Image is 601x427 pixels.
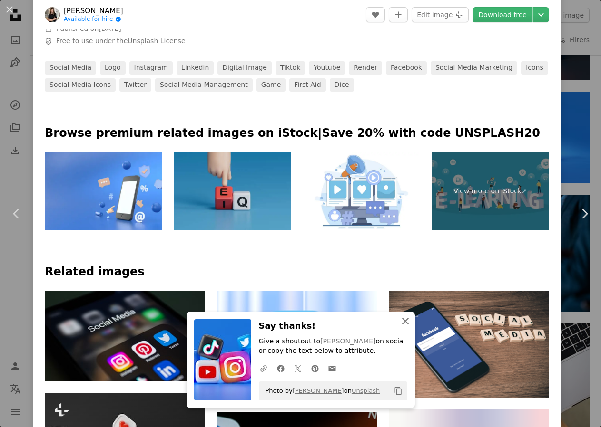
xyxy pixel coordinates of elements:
a: View more on iStock↗ [432,152,549,231]
button: Copy to clipboard [390,383,406,399]
a: Download free [473,7,532,22]
a: twitter [119,78,151,92]
a: first aid [289,78,325,92]
a: facebook [386,61,427,75]
a: digital image [217,61,272,75]
button: Choose download size [533,7,549,22]
a: social media management [155,78,253,92]
a: game [256,78,286,92]
a: instagram [129,61,173,75]
a: [PERSON_NAME] [293,387,344,394]
a: youtube [309,61,345,75]
h3: Say thanks! [259,319,407,333]
a: space gray iPhone 6 with Facebook log-in display near Social Media scrabble tiles [389,340,549,349]
img: Social media marketing concept for landing page, web banner, app. Online business strategy, busin... [303,152,420,231]
a: Share on Twitter [289,359,306,378]
a: [PERSON_NAME] [320,337,375,345]
img: space gray iPhone 6 with Facebook log-in display near Social Media scrabble tiles [389,291,549,398]
a: Unsplash [352,387,380,394]
img: a close up of a cell phone with social media icons on it [45,291,205,381]
a: social media [45,61,96,75]
a: [PERSON_NAME] [64,6,123,16]
img: a blue and white object with red circles on it [217,291,377,400]
a: Share over email [324,359,341,378]
h4: Related images [45,265,549,280]
a: social media marketing [431,61,517,75]
a: social media icons [45,78,116,92]
button: Edit image [412,7,469,22]
a: Available for hire [64,16,123,23]
button: Like [366,7,385,22]
a: Share on Facebook [272,359,289,378]
a: render [349,61,382,75]
button: Add to Collection [389,7,408,22]
a: dice [330,78,354,92]
time: May 10, 2023 at 6:18:02 PM GMT+6 [99,25,121,32]
a: linkedin [177,61,214,75]
a: a close up of a cell phone with social media icons on it [45,332,205,341]
p: Give a shoutout to on social or copy the text below to attribute. [259,337,407,356]
img: Go to Mariia Shalabaieva's profile [45,7,60,22]
a: Unsplash License [128,37,185,45]
img: 3d Cartoon Scene [45,152,162,231]
span: Photo by on [261,383,380,399]
a: icons [521,61,548,75]
a: logo [100,61,126,75]
a: Next [568,168,601,259]
span: Published on [56,25,121,32]
img: Hand turns a dice and changes the expression "IQ" (Intelligence Quotient) to "EQ" (Emotional Inte... [174,152,291,231]
a: tiktok [276,61,305,75]
span: Free to use under the [56,37,186,46]
p: Browse premium related images on iStock | Save 20% with code UNSPLASH20 [45,126,549,141]
a: Share on Pinterest [306,359,324,378]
